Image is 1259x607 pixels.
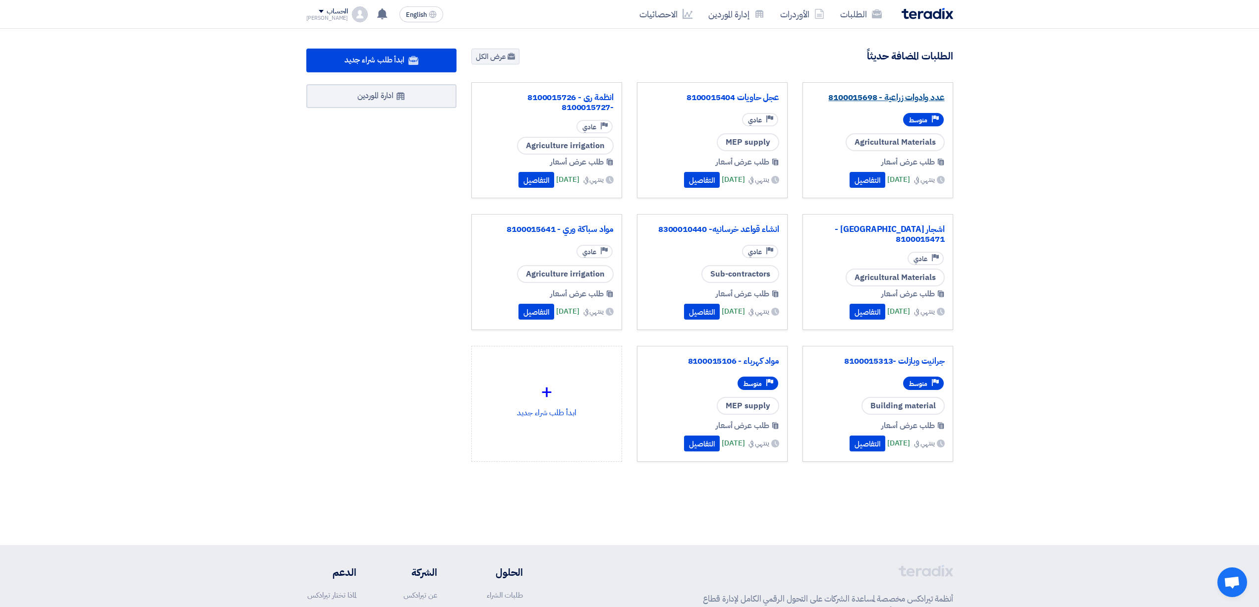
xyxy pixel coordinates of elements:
[306,84,457,108] a: ادارة الموردين
[518,172,554,188] button: التفاصيل
[748,438,769,448] span: ينتهي في
[700,2,772,26] a: إدارة الموردين
[307,590,356,601] a: لماذا تختار تيرادكس
[480,377,614,407] div: +
[846,269,945,286] span: Agricultural Materials
[701,265,779,283] span: Sub-contractors
[722,306,744,317] span: [DATE]
[306,15,348,21] div: [PERSON_NAME]
[583,306,604,317] span: ينتهي في
[582,247,596,257] span: عادي
[887,174,910,185] span: [DATE]
[1217,567,1247,597] div: Open chat
[583,174,604,185] span: ينتهي في
[744,379,762,388] span: متوسط
[717,397,779,415] span: MEP supply
[887,306,910,317] span: [DATE]
[487,590,523,601] a: طلبات الشراء
[811,93,945,103] a: عدد وادوات زراعية - 8100015698
[748,247,762,257] span: عادي
[480,93,614,112] a: انظمة رى - 8100015726 -8100015727
[832,2,890,26] a: الطلبات
[881,420,935,432] span: طلب عرض أسعار
[645,224,779,234] a: انشاء قواعد خرسانيه- 8300010440
[556,306,579,317] span: [DATE]
[403,590,437,601] a: عن تيرادكس
[518,304,554,320] button: التفاصيل
[887,438,910,449] span: [DATE]
[717,133,779,151] span: MEP supply
[881,156,935,168] span: طلب عرض أسعار
[344,54,404,66] span: ابدأ طلب شراء جديد
[406,11,427,18] span: English
[909,115,927,125] span: متوسط
[684,304,720,320] button: التفاصيل
[550,156,604,168] span: طلب عرض أسعار
[400,6,443,22] button: English
[861,397,945,415] span: Building material
[306,565,356,580] li: الدعم
[748,306,769,317] span: ينتهي في
[914,174,934,185] span: ينتهي في
[914,306,934,317] span: ينتهي في
[902,8,953,19] img: Teradix logo
[850,436,885,451] button: التفاصيل
[846,133,945,151] span: Agricultural Materials
[480,224,614,234] a: مواد سباكة وري - 8100015641
[582,122,596,132] span: عادي
[645,93,779,103] a: عجل حاويات 8100015404
[386,565,437,580] li: الشركة
[327,7,348,16] div: الحساب
[722,438,744,449] span: [DATE]
[850,172,885,188] button: التفاصيل
[748,174,769,185] span: ينتهي في
[811,224,945,244] a: اشجار [GEOGRAPHIC_DATA] - 8100015471
[748,115,762,125] span: عادي
[645,356,779,366] a: مواد كهرباء - 8100015106
[716,288,769,300] span: طلب عرض أسعار
[914,254,927,264] span: عادي
[722,174,744,185] span: [DATE]
[811,356,945,366] a: جرانيت وبازلت -8100015313
[909,379,927,388] span: متوسط
[471,49,519,64] a: عرض الكل
[684,436,720,451] button: التفاصيل
[716,156,769,168] span: طلب عرض أسعار
[850,304,885,320] button: التفاصيل
[772,2,832,26] a: الأوردرات
[480,354,614,441] div: ابدأ طلب شراء جديد
[352,6,368,22] img: profile_test.png
[914,438,934,448] span: ينتهي في
[467,565,523,580] li: الحلول
[716,420,769,432] span: طلب عرض أسعار
[881,288,935,300] span: طلب عرض أسعار
[684,172,720,188] button: التفاصيل
[517,137,614,155] span: Agriculture irrigation
[550,288,604,300] span: طلب عرض أسعار
[517,265,614,283] span: Agriculture irrigation
[631,2,700,26] a: الاحصائيات
[867,50,953,62] h4: الطلبات المضافة حديثاً
[556,174,579,185] span: [DATE]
